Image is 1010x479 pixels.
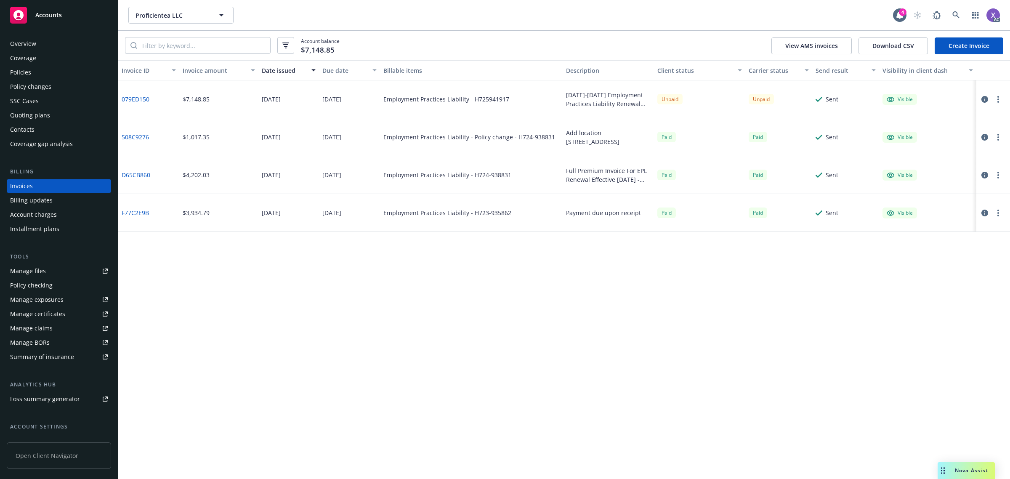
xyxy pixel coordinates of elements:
div: Billing [7,168,111,176]
div: Policy changes [10,80,51,93]
div: Policies [10,66,31,79]
a: Coverage [7,51,111,65]
a: Search [948,7,965,24]
button: Send result [812,60,879,80]
span: Paid [657,132,676,142]
div: Employment Practices Liability - Policy change - H724-938831 [383,133,555,141]
div: Overview [10,37,36,51]
a: Manage BORs [7,336,111,349]
div: [DATE] [322,95,341,104]
img: photo [986,8,1000,22]
div: Client status [657,66,733,75]
a: 079ED150 [122,95,149,104]
div: Paid [749,170,767,180]
span: Manage exposures [7,293,111,306]
a: Invoices [7,179,111,193]
div: Manage exposures [10,293,64,306]
a: Coverage gap analysis [7,137,111,151]
div: [DATE] [262,133,281,141]
a: Switch app [967,7,984,24]
a: Contacts [7,123,111,136]
div: Visible [887,96,913,103]
div: [DATE] [262,170,281,179]
button: Date issued [258,60,319,80]
div: Invoice amount [183,66,246,75]
div: Installment plans [10,222,59,236]
div: $1,017.35 [183,133,210,141]
div: Unpaid [657,94,683,104]
button: Nova Assist [938,462,995,479]
a: Accounts [7,3,111,27]
a: D65CB860 [122,170,150,179]
div: Visible [887,133,913,141]
div: [DATE]-[DATE] Employment Practices Liability Renewal Premium [566,90,651,108]
a: Policy changes [7,80,111,93]
button: Download CSV [858,37,928,54]
div: [DATE] [262,208,281,217]
button: Visibility in client dash [879,60,976,80]
div: Manage files [10,264,46,278]
a: 508C9276 [122,133,149,141]
a: Summary of insurance [7,350,111,364]
div: Employment Practices Liability - H724-938831 [383,170,511,179]
button: Due date [319,60,380,80]
a: Start snowing [909,7,926,24]
div: $3,934.79 [183,208,210,217]
button: Invoice amount [179,60,258,80]
div: Date issued [262,66,307,75]
a: Policies [7,66,111,79]
div: Payment due upon receipt [566,208,641,217]
svg: Search [130,42,137,49]
span: Paid [749,208,767,218]
div: Sent [826,208,838,217]
input: Filter by keyword... [137,37,270,53]
div: Send result [816,66,866,75]
span: Account balance [301,37,340,53]
div: Policy checking [10,279,53,292]
a: F77C2E9B [122,208,149,217]
a: Create Invoice [935,37,1003,54]
div: Manage BORs [10,336,50,349]
div: Billable items [383,66,559,75]
button: Description [563,60,654,80]
a: Manage files [7,264,111,278]
div: Description [566,66,651,75]
a: Policy checking [7,279,111,292]
div: Paid [749,132,767,142]
a: Report a Bug [928,7,945,24]
div: SSC Cases [10,94,39,108]
div: Paid [657,208,676,218]
div: Sent [826,170,838,179]
div: Visible [887,209,913,217]
div: Full Premium Invoice For EPL Renewal Effective [DATE] - $4,202.03 [566,166,651,184]
button: Client status [654,60,745,80]
div: Billing updates [10,194,53,207]
div: Coverage gap analysis [10,137,73,151]
div: [DATE] [322,133,341,141]
div: Invoices [10,179,33,193]
button: Invoice ID [118,60,179,80]
div: Summary of insurance [10,350,74,364]
div: [DATE] [322,208,341,217]
div: Manage claims [10,322,53,335]
div: Sent [826,95,838,104]
div: Manage certificates [10,307,65,321]
a: Overview [7,37,111,51]
button: Carrier status [745,60,812,80]
button: Billable items [380,60,563,80]
div: [DATE] [262,95,281,104]
div: Carrier status [749,66,800,75]
a: Manage certificates [7,307,111,321]
div: Coverage [10,51,36,65]
a: Account charges [7,208,111,221]
button: Proficientea LLC [128,7,234,24]
div: Contacts [10,123,35,136]
span: Paid [657,170,676,180]
a: Quoting plans [7,109,111,122]
a: Service team [7,434,111,448]
div: [DATE] [322,170,341,179]
a: Billing updates [7,194,111,207]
